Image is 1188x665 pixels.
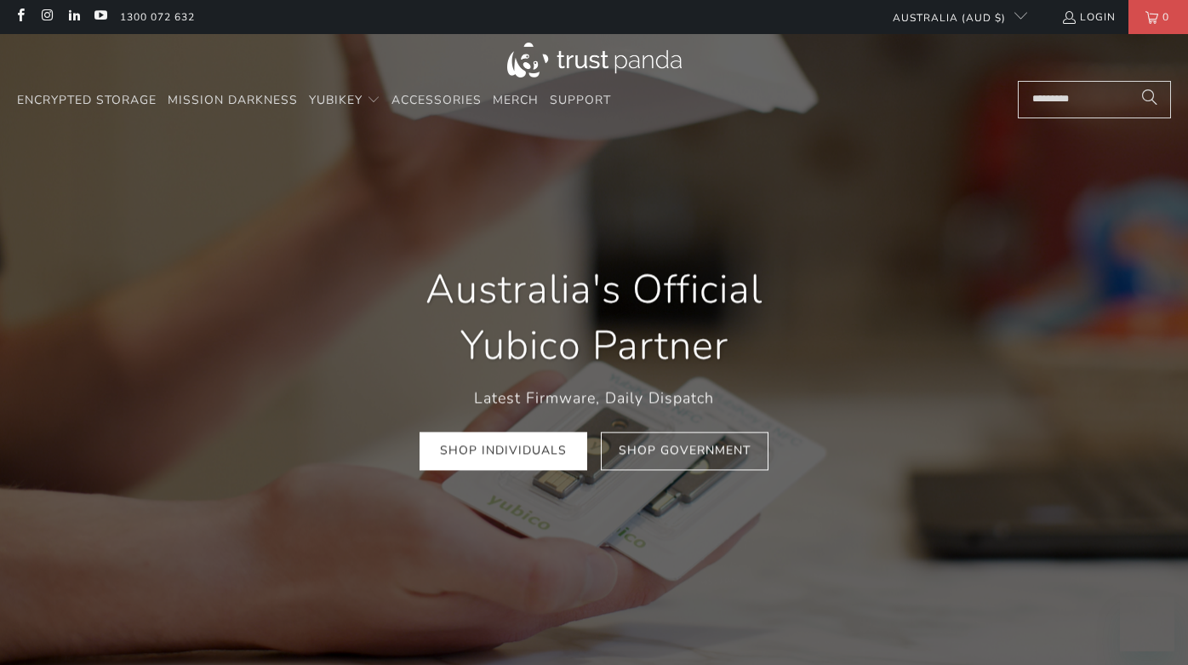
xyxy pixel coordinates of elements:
[601,433,768,471] a: Shop Government
[309,81,380,121] summary: YubiKey
[550,81,611,121] a: Support
[1120,597,1174,651] iframe: Button to launch messaging window
[13,10,27,24] a: Trust Panda Australia on Facebook
[309,92,363,108] span: YubiKey
[93,10,107,24] a: Trust Panda Australia on YouTube
[507,43,682,77] img: Trust Panda Australia
[391,92,482,108] span: Accessories
[1018,81,1171,118] input: Search...
[420,433,587,471] a: Shop Individuals
[1128,81,1171,118] button: Search
[391,81,482,121] a: Accessories
[17,92,157,108] span: Encrypted Storage
[39,10,54,24] a: Trust Panda Australia on Instagram
[493,92,539,108] span: Merch
[66,10,81,24] a: Trust Panda Australia on LinkedIn
[374,261,814,374] h1: Australia's Official Yubico Partner
[374,387,814,411] p: Latest Firmware, Daily Dispatch
[168,92,298,108] span: Mission Darkness
[1061,8,1116,26] a: Login
[17,81,611,121] nav: Translation missing: en.navigation.header.main_nav
[120,8,195,26] a: 1300 072 632
[550,92,611,108] span: Support
[168,81,298,121] a: Mission Darkness
[17,81,157,121] a: Encrypted Storage
[493,81,539,121] a: Merch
